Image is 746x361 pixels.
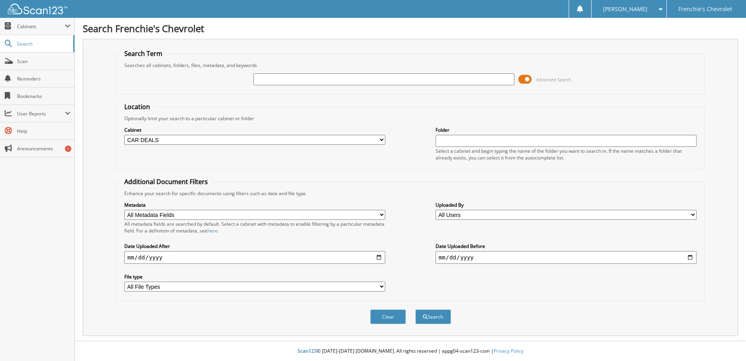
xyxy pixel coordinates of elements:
span: Frenchie's Chevrolet [678,7,732,12]
span: Scan123 [298,348,317,354]
a: Privacy Policy [494,348,523,354]
div: © [DATE]-[DATE] [DOMAIN_NAME]. All rights reserved | appg04-scan123-com | [75,342,746,361]
legend: Additional Document Filters [120,177,212,186]
span: Reminders [17,75,70,82]
label: Folder [436,127,697,133]
span: Cabinets [17,23,65,30]
div: Select a cabinet and begin typing the name of the folder you want to search in. If the name match... [436,148,697,161]
input: end [436,251,697,264]
div: Enhance your search for specific documents using filters such as date and file type. [120,190,701,197]
legend: Location [120,102,154,111]
h1: Search Frenchie's Chevrolet [83,22,738,35]
div: 1 [65,146,71,152]
iframe: Chat Widget [706,323,746,361]
input: start [124,251,385,264]
div: All metadata fields are searched by default. Select a cabinet with metadata to enable filtering b... [124,221,385,234]
span: [PERSON_NAME] [603,7,647,12]
label: Date Uploaded After [124,243,385,250]
div: Optionally limit your search to a particular cabinet or folder [120,115,701,122]
label: Cabinet [124,127,385,133]
label: File type [124,273,385,280]
span: Help [17,128,70,134]
label: Date Uploaded Before [436,243,697,250]
button: Clear [370,309,406,324]
div: Searches all cabinets, folders, files, metadata, and keywords [120,62,701,69]
a: here [207,227,218,234]
span: Bookmarks [17,93,70,100]
span: Advanced Search [536,77,571,83]
span: Announcements [17,145,70,152]
label: Metadata [124,202,385,208]
img: scan123-logo-white.svg [8,4,67,14]
label: Uploaded By [436,202,697,208]
span: User Reports [17,110,65,117]
legend: Search Term [120,49,166,58]
button: Search [415,309,451,324]
span: Scan [17,58,70,65]
span: Search [17,40,69,47]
